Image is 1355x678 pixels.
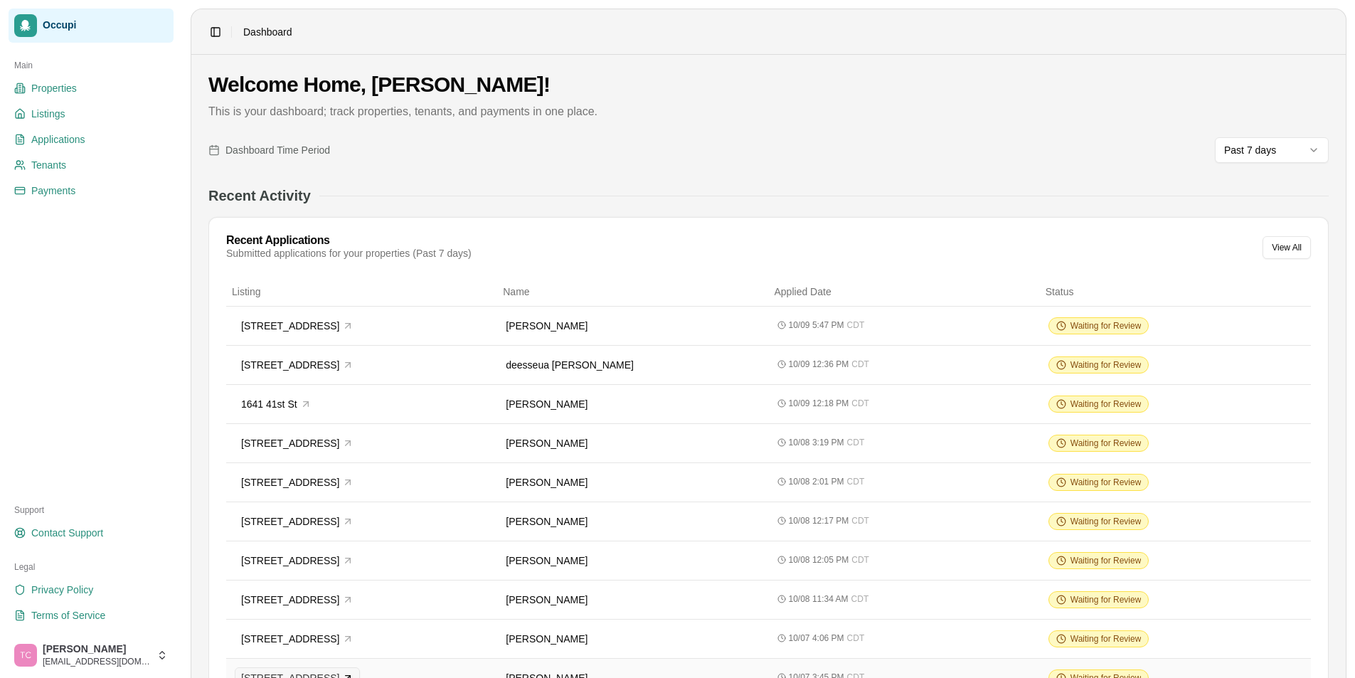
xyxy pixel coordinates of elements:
span: 10/09 5:47 PM [789,319,844,331]
span: Status [1046,286,1074,297]
span: [STREET_ADDRESS] [241,436,339,450]
span: 10/07 4:06 PM [789,632,844,644]
span: Waiting for Review [1070,555,1142,566]
div: Support [9,499,174,521]
span: Applied Date [775,286,831,297]
span: CDT [851,554,869,566]
span: 10/08 12:17 PM [789,515,849,526]
span: [EMAIL_ADDRESS][DOMAIN_NAME] [43,656,151,667]
h1: Welcome Home, [PERSON_NAME]! [208,72,1329,97]
span: 1641 41st St [241,397,297,411]
span: deesseua [PERSON_NAME] [506,359,634,371]
a: Contact Support [9,521,174,544]
span: [PERSON_NAME] [506,516,588,527]
span: Terms of Service [31,608,105,623]
span: Tenants [31,158,66,172]
button: 1641 41st St [235,393,318,415]
div: Legal [9,556,174,578]
span: [STREET_ADDRESS] [241,358,339,372]
span: Properties [31,81,77,95]
span: CDT [847,319,865,331]
button: [STREET_ADDRESS] [235,472,360,493]
div: Recent Applications [226,235,472,246]
span: Dashboard [243,25,292,39]
button: [STREET_ADDRESS] [235,511,360,532]
h2: Recent Activity [208,186,311,206]
span: Waiting for Review [1070,359,1142,371]
span: [PERSON_NAME] [506,633,588,645]
span: 10/09 12:18 PM [789,398,849,409]
span: Waiting for Review [1070,438,1142,449]
span: CDT [851,398,869,409]
span: Waiting for Review [1070,398,1142,410]
span: CDT [851,515,869,526]
span: 10/08 11:34 AM [789,593,849,605]
span: 10/09 12:36 PM [789,359,849,370]
button: Trudy Childers[PERSON_NAME][EMAIL_ADDRESS][DOMAIN_NAME] [9,638,174,672]
span: CDT [851,359,869,370]
a: Payments [9,179,174,202]
span: [STREET_ADDRESS] [241,475,339,489]
span: [PERSON_NAME] [43,643,151,656]
span: [STREET_ADDRESS] [241,514,339,529]
span: 10/08 3:19 PM [789,437,844,448]
span: Listing [232,286,260,297]
span: [PERSON_NAME] [506,594,588,605]
span: [STREET_ADDRESS] [241,319,339,333]
span: Dashboard Time Period [225,143,330,157]
span: Name [503,286,529,297]
button: [STREET_ADDRESS] [235,433,360,454]
span: [PERSON_NAME] [506,398,588,410]
span: [PERSON_NAME] [506,555,588,566]
span: [PERSON_NAME] [506,438,588,449]
span: 10/08 2:01 PM [789,476,844,487]
span: Waiting for Review [1070,594,1142,605]
span: Waiting for Review [1070,320,1142,332]
span: Payments [31,184,75,198]
span: [STREET_ADDRESS] [241,553,339,568]
span: Occupi [43,19,168,32]
button: View All [1263,236,1311,259]
div: Main [9,54,174,77]
a: Occupi [9,9,174,43]
span: [PERSON_NAME] [506,477,588,488]
a: Applications [9,128,174,151]
button: [STREET_ADDRESS] [235,550,360,571]
img: Trudy Childers [14,644,37,667]
span: [PERSON_NAME] [506,320,588,332]
a: Terms of Service [9,604,174,627]
button: [STREET_ADDRESS] [235,589,360,610]
button: [STREET_ADDRESS] [235,354,360,376]
span: CDT [851,593,869,605]
div: Submitted applications for your properties (Past 7 days) [226,246,472,260]
nav: breadcrumb [243,25,292,39]
span: CDT [847,632,865,644]
button: [STREET_ADDRESS] [235,315,360,337]
span: Privacy Policy [31,583,93,597]
a: Tenants [9,154,174,176]
span: Waiting for Review [1070,477,1142,488]
span: 10/08 12:05 PM [789,554,849,566]
span: [STREET_ADDRESS] [241,632,339,646]
span: Listings [31,107,65,121]
a: Properties [9,77,174,100]
span: Waiting for Review [1070,516,1142,527]
span: Applications [31,132,85,147]
span: Waiting for Review [1070,633,1142,645]
p: This is your dashboard; track properties, tenants, and payments in one place. [208,103,1329,120]
a: Privacy Policy [9,578,174,601]
span: CDT [847,476,865,487]
button: [STREET_ADDRESS] [235,628,360,650]
a: Listings [9,102,174,125]
span: [STREET_ADDRESS] [241,593,339,607]
span: Contact Support [31,526,103,540]
span: CDT [847,437,865,448]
